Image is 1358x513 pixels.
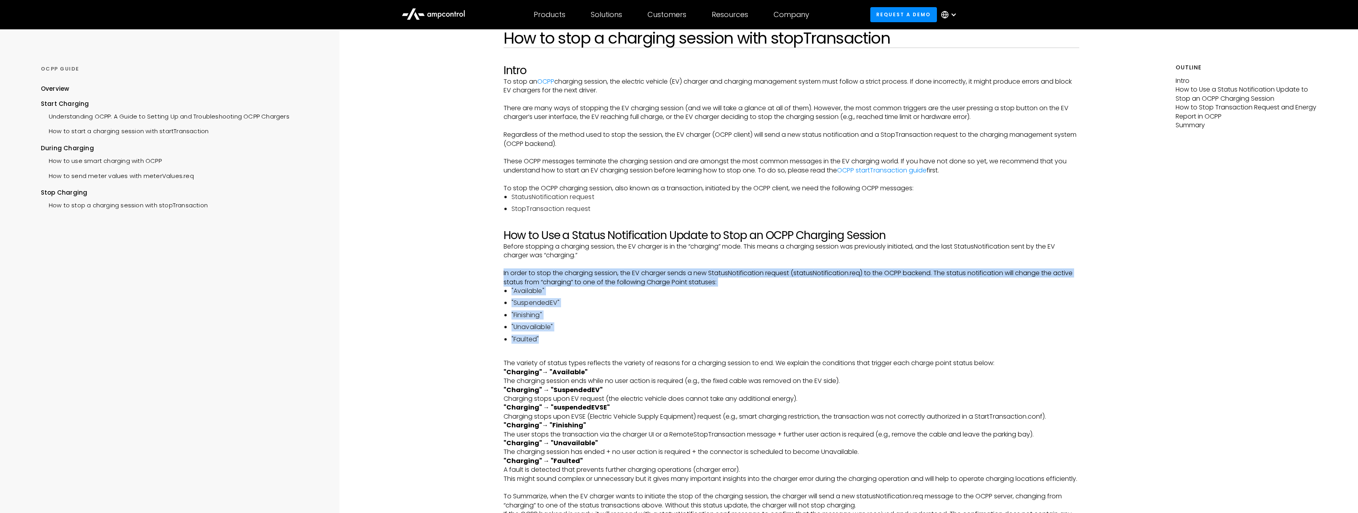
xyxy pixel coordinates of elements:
[1176,85,1318,103] p: How to Use a Status Notification Update to Stop an OCPP Charging Session
[504,77,1080,95] p: To stop an charging session, the electric vehicle (EV) charger and charging management system mus...
[504,359,1080,368] p: The variety of status types reflects the variety of reasons for a charging session to end. We exp...
[712,10,748,19] div: Resources
[504,242,1080,260] p: Before stopping a charging session, the EV charger is in the “charging” mode. This means a chargi...
[41,168,194,182] a: How to send meter values with meterValues.req
[511,287,1080,295] li: "Available"
[504,350,1080,359] p: ‍
[774,10,809,19] div: Company
[1176,77,1318,85] p: Intro
[504,64,1080,77] h2: Intro
[504,438,598,448] strong: "Charging" → "Unavailable" ‍
[41,108,289,123] a: Understanding OCPP: A Guide to Setting Up and Troubleshooting OCPP Chargers
[591,10,622,19] div: Solutions
[504,104,1080,122] p: There are many ways of stopping the EV charging session (and we will take a glance at all of them...
[504,122,1080,130] p: ‍
[504,439,1080,457] p: The charging session has ended + no user action is required + the connector is scheduled to becom...
[504,457,1080,475] p: A fault is detected that prevents further charging operations (charger error).
[511,311,1080,320] li: "Finishing"
[537,77,554,86] a: OCPP
[41,65,312,73] div: OCPP GUIDE
[534,10,565,19] div: Products
[504,29,1080,48] h1: How to stop a charging session with stopTransaction
[1176,103,1318,121] p: How to Stop Transaction Request and Energy Report in OCPP
[504,385,603,394] strong: "Charging" → "SuspendedEV" ‍
[41,84,69,99] a: Overview
[504,130,1080,148] p: Regardless of the method used to stop the session, the EV charger (OCPP client) will send a new s...
[1176,63,1318,72] h5: Outline
[504,148,1080,157] p: ‍
[504,403,610,412] strong: "Charging" → "suspendedEVSE"
[504,157,1080,175] p: These OCPP messages terminate the charging session and are amongst the most common messages in th...
[504,456,583,465] strong: "Charging" → "Faulted" ‍
[511,299,1080,307] li: "SuspendedEV"
[837,166,927,175] a: OCPP startTransaction guide
[504,368,588,377] strong: "Charging"→ "Available" ‍
[504,386,1080,404] p: Charging stops upon EV request (the electric vehicle does cannot take any additional energy).
[504,95,1080,104] p: ‍
[504,175,1080,184] p: ‍
[504,220,1080,229] p: ‍
[41,100,312,108] div: Start Charging
[511,323,1080,331] li: "Unavailable"
[1176,121,1318,130] p: Summary
[504,403,1080,421] p: Charging stops upon EVSE (Electric Vehicle Supply Equipment) request (e.g., smart charging restri...
[511,205,1080,213] li: StopTransaction request
[504,475,1080,483] p: This might sound complex or unnecessary but it gives many important insights into the charger err...
[504,483,1080,492] p: ‍
[504,492,1080,510] p: To Summarize, when the EV charger wants to initiate the stop of the charging session, the charger...
[647,10,686,19] div: Customers
[41,144,312,153] div: During Charging
[41,188,312,197] div: Stop Charging
[504,368,1080,386] p: The charging session ends while no user action is required (e.g., the fixed cable was removed on ...
[511,335,1080,344] li: "Faulted"
[504,184,1080,193] p: To stop the OCPP charging session, also known as a transaction, initiated by the OCPP client, we ...
[41,197,208,212] a: How to stop a charging session with stopTransaction
[504,229,1080,242] h2: How to Use a Status Notification Update to Stop an OCPP Charging Session
[504,421,586,430] strong: "Charging"→ "Finishing" ‍
[41,123,209,138] a: How to start a charging session with startTransaction
[504,269,1080,287] p: In order to stop the charging session, the EV charger sends a new StatusNotification request (sta...
[504,421,1080,439] p: The user stops the transaction via the charger UI or a RemoteStopTransaction message + further us...
[511,193,1080,201] li: StatusNotification request
[41,153,162,167] a: How to use smart charging with OCPP
[504,260,1080,269] p: ‍
[41,84,69,93] div: Overview
[870,7,937,22] a: Request a demo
